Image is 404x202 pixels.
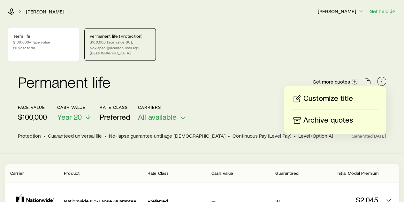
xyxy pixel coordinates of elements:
[18,112,47,121] p: $100,000
[312,78,358,85] a: Get more quotes
[109,133,225,139] span: No-lapse guarantee until age [DEMOGRAPHIC_DATA]
[352,133,386,139] span: Generated
[90,34,150,39] p: Permanent life (Protection)
[84,28,156,61] a: Permanent life (Protection)$100,000 face value GULNo-lapse guarantee until age [DEMOGRAPHIC_DATA]
[337,170,378,176] span: Initial Modal Premium
[57,112,82,121] span: Year 20
[13,39,74,44] p: $100,000+ face value
[298,133,333,139] span: Level (Option A)
[369,8,396,15] button: Get help
[373,133,386,139] span: [DATE]
[48,133,102,139] span: Guaranteed universal life
[303,93,353,104] p: Customize title
[18,133,41,139] span: Protection
[138,105,187,122] button: CarriersAll available
[148,170,169,176] span: Rate Class
[26,9,65,15] a: [PERSON_NAME]
[90,45,150,55] p: No-lapse guarantee until age [DEMOGRAPHIC_DATA]
[13,45,74,50] p: 20 year term
[292,115,378,126] button: Archive quotes
[292,93,378,104] button: Customize title
[317,8,364,15] button: [PERSON_NAME]
[8,28,79,61] a: Term life$100,000+ face value20 year term
[90,39,150,44] p: $100,000 face value GUL
[138,112,177,121] span: All available
[211,170,233,176] span: Cash Value
[313,79,350,84] span: Get more quotes
[13,34,74,39] p: Term life
[57,105,92,122] button: Cash ValueYear 20
[43,133,45,139] span: •
[100,105,130,122] button: Rate ClassPreferred
[232,133,291,139] span: Continuous Pay (Level Pay)
[275,170,299,176] span: Guaranteed
[18,105,47,110] p: face value
[64,170,80,176] span: Product
[228,133,230,139] span: •
[138,105,187,110] p: Carriers
[100,112,130,121] span: Preferred
[100,105,130,110] p: Rate Class
[57,105,92,110] p: Cash Value
[294,133,296,139] span: •
[104,133,106,139] span: •
[18,74,111,89] h2: Permanent life
[303,115,353,125] p: Archive quotes
[10,170,24,176] span: Carrier
[318,8,364,14] p: [PERSON_NAME]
